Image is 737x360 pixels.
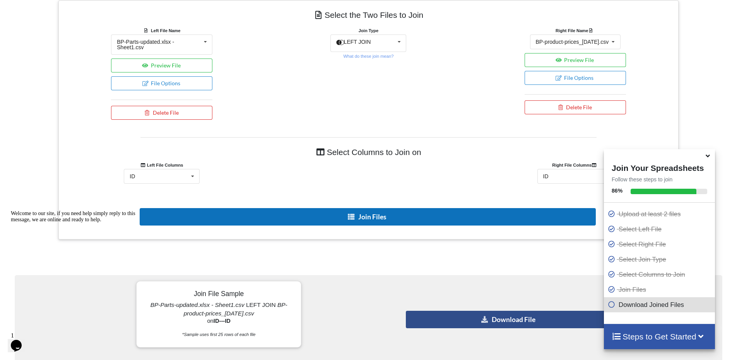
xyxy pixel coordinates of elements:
iframe: chat widget [8,207,147,325]
button: Join Files [140,208,596,226]
div: Welcome to our site, if you need help simply reply to this message, we are online and ready to help. [3,3,142,16]
button: File Options [525,71,626,85]
button: Preview File [111,59,212,72]
b: Right File Name [556,28,595,33]
span: on [207,318,230,324]
b: Right File Columns [552,163,598,167]
div: ID [130,174,135,179]
p: Select Columns to Join [608,270,713,279]
b: ID---ID [214,318,231,324]
button: File Options [111,76,212,90]
p: Download Joined Files [608,300,713,310]
span: Welcome to our site, if you need help simply reply to this message, we are online and ready to help. [3,3,128,15]
h5: Join File Sample [145,290,292,298]
div: BP-product-prices_[DATE].csv [536,39,609,45]
button: Delete File [525,100,626,114]
b: Join Type [359,28,378,33]
span: LEFT JOIN [344,39,371,45]
iframe: chat widget [8,329,32,352]
div: ID [543,174,549,179]
small: What do these join mean? [343,54,393,59]
button: Delete File [111,106,212,120]
p: LEFT JOIN [145,301,292,318]
h4: Join Your Spreadsheets [604,161,715,173]
b: Left File Name [151,28,180,33]
p: Follow these steps to join [604,176,715,183]
i: *Sample uses first 25 rows of each file [182,332,256,337]
i: BP-Parts-updated.xlsx - Sheet1.csv [150,301,245,308]
p: Select Left File [608,224,713,234]
h4: Select the Two Files to Join [64,6,673,24]
div: BP-Parts-updated.xlsx - Sheet1.csv [117,39,201,50]
h4: Select Columns to Join on [140,143,597,161]
b: Left File Columns [140,163,183,167]
b: 86 % [612,188,622,194]
button: Preview File [525,53,626,67]
p: Select Right File [608,239,713,249]
p: Select Join Type [608,255,713,264]
p: Upload at least 2 files [608,209,713,219]
p: Join Files [608,285,713,295]
h4: Steps to Get Started [612,332,707,341]
button: Download File [406,311,612,328]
